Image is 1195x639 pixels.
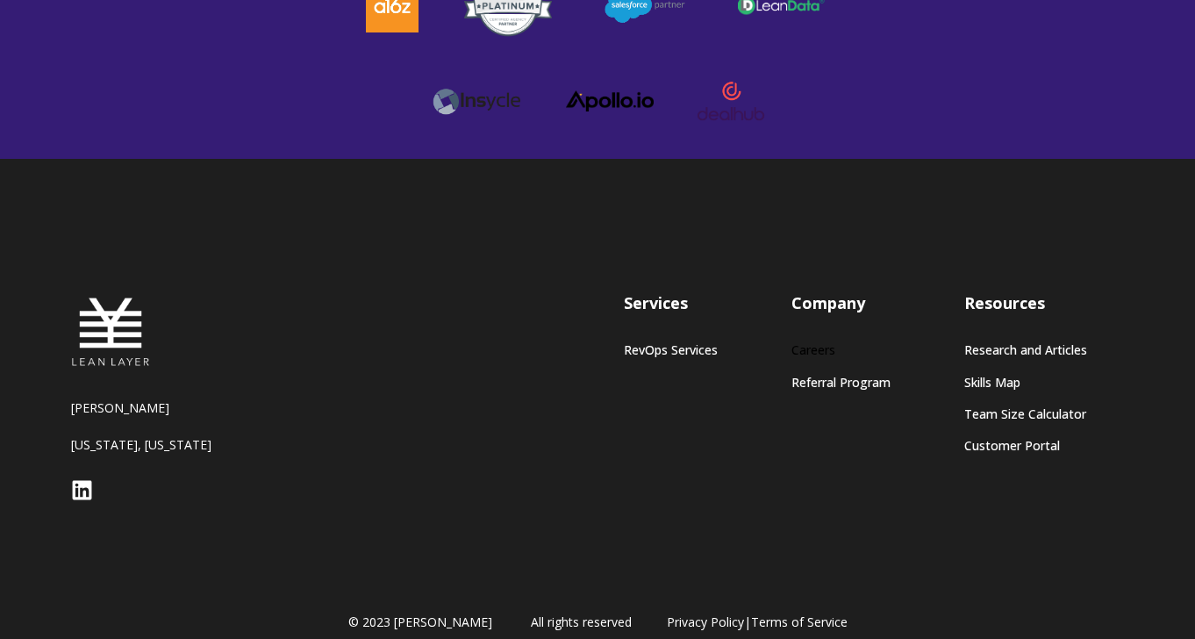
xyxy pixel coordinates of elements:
[624,342,718,357] a: RevOps Services
[71,292,150,371] img: Lean Layer
[433,83,519,119] img: Insycle
[624,292,718,314] h3: Services
[348,614,492,631] span: © 2023 [PERSON_NAME]
[964,375,1087,390] a: Skills Map
[566,90,654,111] img: apollo logo
[696,66,766,136] img: dealhub-logo
[964,292,1087,314] h3: Resources
[531,614,632,631] span: All rights reserved
[964,406,1087,421] a: Team Size Calculator
[667,614,848,631] span: |
[667,614,744,630] a: Privacy Policy
[751,614,848,630] a: Terms of Service
[964,438,1087,453] a: Customer Portal
[791,292,891,314] h3: Company
[71,436,290,453] p: [US_STATE], [US_STATE]
[791,375,891,390] a: Referral Program
[791,342,891,357] a: Careers
[71,399,290,416] p: [PERSON_NAME]
[964,342,1087,357] a: Research and Articles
